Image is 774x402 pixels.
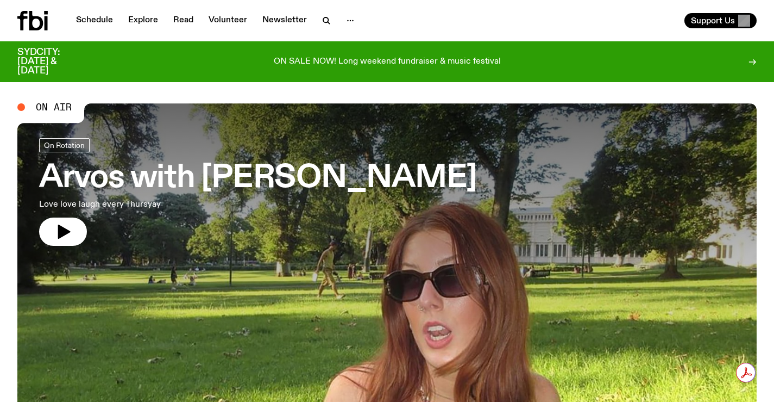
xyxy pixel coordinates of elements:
a: On Rotation [39,138,90,152]
p: Love love laugh every Thursyay [39,198,317,211]
a: Explore [122,13,165,28]
h3: SYDCITY: [DATE] & [DATE] [17,48,87,76]
span: Support Us [691,16,735,26]
a: Read [167,13,200,28]
span: On Air [36,102,72,112]
a: Arvos with [PERSON_NAME]Love love laugh every Thursyay [39,138,477,246]
button: Support Us [684,13,757,28]
a: Volunteer [202,13,254,28]
a: Newsletter [256,13,313,28]
a: Schedule [70,13,119,28]
span: On Rotation [44,141,85,149]
p: ON SALE NOW! Long weekend fundraiser & music festival [274,57,501,67]
h3: Arvos with [PERSON_NAME] [39,163,477,194]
